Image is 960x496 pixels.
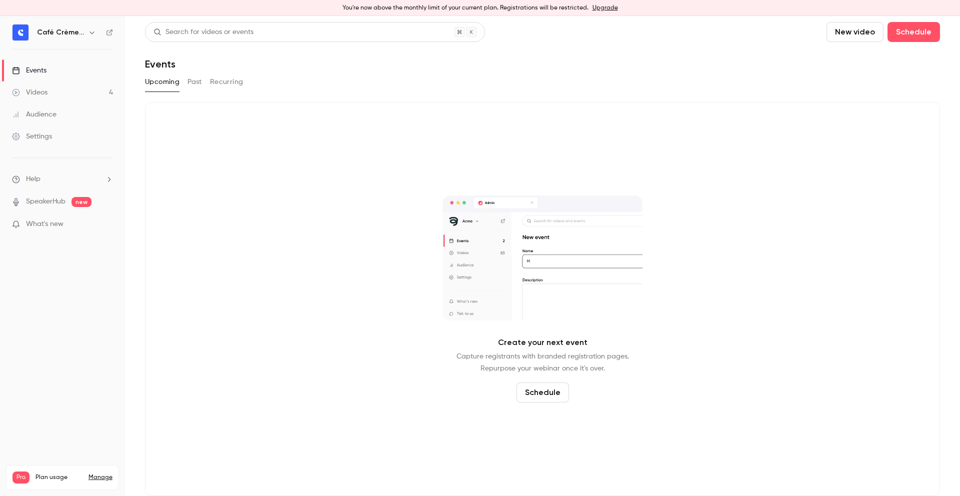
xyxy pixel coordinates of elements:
button: Recurring [210,74,243,90]
div: Settings [12,131,52,141]
a: Manage [88,473,112,481]
li: help-dropdown-opener [12,174,113,184]
button: Schedule [516,382,569,402]
h6: Café Crème Club [37,27,84,37]
p: Create your next event [498,336,587,348]
span: What's new [26,219,63,229]
div: Videos [12,87,47,97]
span: Plan usage [35,473,82,481]
h1: Events [145,58,175,70]
span: Help [26,174,40,184]
button: Past [187,74,202,90]
span: Pro [12,471,29,483]
button: Upcoming [145,74,179,90]
a: SpeakerHub [26,196,65,207]
button: Schedule [887,22,940,42]
p: Capture registrants with branded registration pages. Repurpose your webinar once it's over. [456,350,629,374]
span: new [71,197,91,207]
img: Café Crème Club [12,24,28,40]
div: Events [12,65,46,75]
div: Search for videos or events [153,27,253,37]
button: New video [826,22,883,42]
a: Upgrade [592,4,618,12]
div: Audience [12,109,56,119]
